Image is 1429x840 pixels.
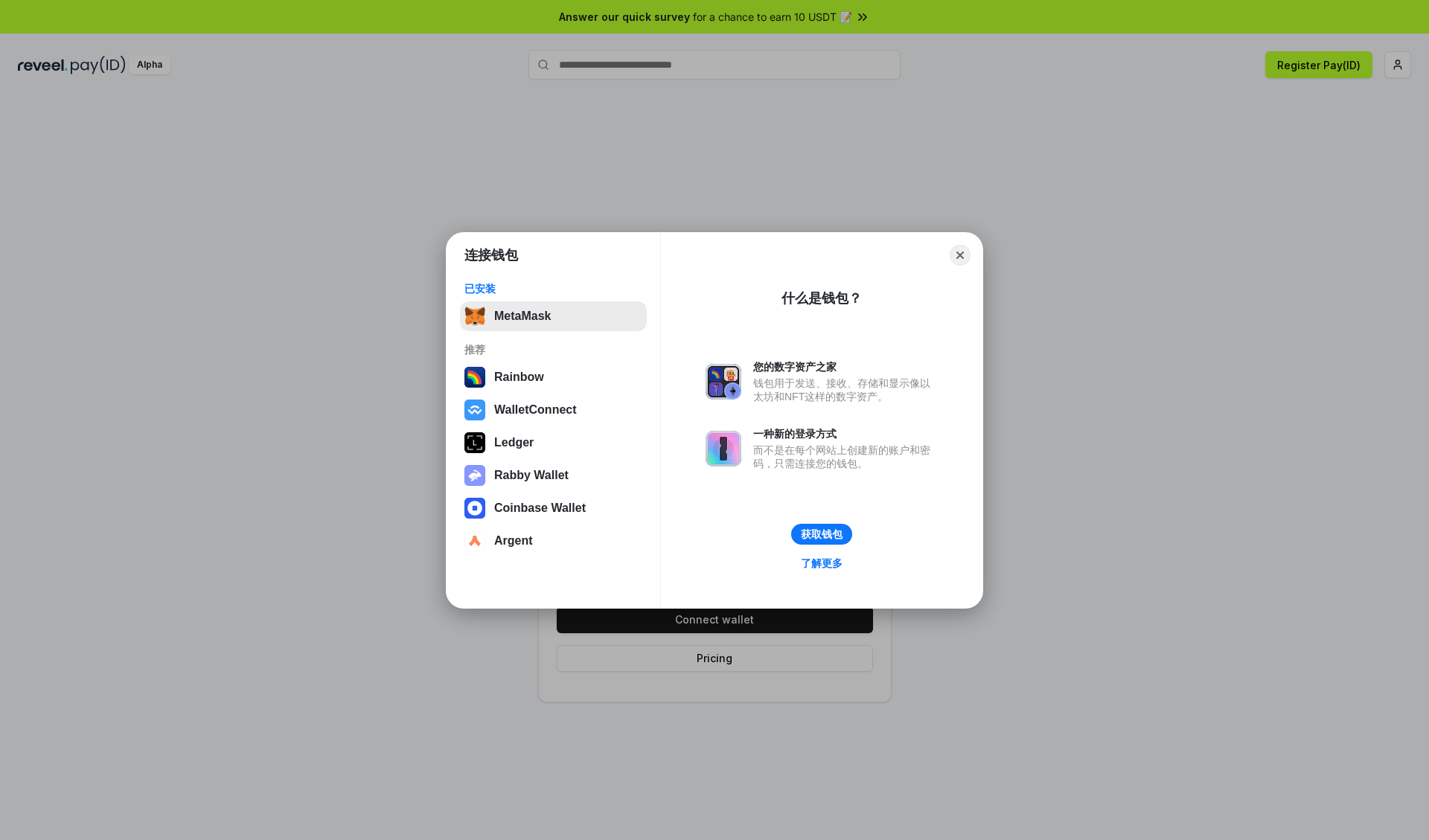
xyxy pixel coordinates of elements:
[460,301,647,331] button: MetaMask
[464,400,485,420] img: svg+xml,%3Csvg%20width%3D%2228%22%20height%3D%2228%22%20viewBox%3D%220%200%2028%2028%22%20fill%3D...
[464,343,642,356] div: 推荐
[464,367,485,388] img: svg+xml,%3Csvg%20width%3D%22120%22%20height%3D%22120%22%20viewBox%3D%220%200%20120%20120%22%20fil...
[706,431,741,467] img: svg+xml,%3Csvg%20xmlns%3D%22http%3A%2F%2Fwww.w3.org%2F2000%2Fsvg%22%20fill%3D%22none%22%20viewBox...
[464,530,485,551] img: svg+xml,%3Csvg%20width%3D%2228%22%20height%3D%2228%22%20viewBox%3D%220%200%2028%2028%22%20fill%3D...
[494,310,551,323] div: MetaMask
[464,498,485,519] img: svg+xml,%3Csvg%20width%3D%2228%22%20height%3D%2228%22%20viewBox%3D%220%200%2028%2028%22%20fill%3D...
[460,526,647,556] button: Argent
[753,427,938,440] div: 一种新的登录方式
[781,289,862,307] div: 什么是钱包？
[950,245,971,266] button: Close
[753,443,938,470] div: 而不是在每个网站上创建新的账户和密码，只需连接您的钱包。
[706,364,741,400] img: svg+xml,%3Csvg%20xmlns%3D%22http%3A%2F%2Fwww.w3.org%2F2000%2Fsvg%22%20fill%3D%22none%22%20viewBox...
[464,246,518,264] h1: 连接钱包
[753,376,938,403] div: 钱包用于发送、接收、存储和显示像以太坊和NFT这样的数字资产。
[460,493,647,523] button: Coinbase Wallet
[460,362,647,392] button: Rainbow
[494,436,534,449] div: Ledger
[460,461,647,490] button: Rabby Wallet
[801,557,843,570] div: 了解更多
[494,371,544,384] div: Rainbow
[494,403,577,417] div: WalletConnect
[801,528,843,541] div: 获取钱包
[494,534,533,548] div: Argent
[494,469,569,482] div: Rabby Wallet
[464,465,485,486] img: svg+xml,%3Csvg%20xmlns%3D%22http%3A%2F%2Fwww.w3.org%2F2000%2Fsvg%22%20fill%3D%22none%22%20viewBox...
[494,501,586,515] div: Coinbase Wallet
[753,360,938,373] div: 您的数字资产之家
[460,428,647,458] button: Ledger
[464,432,485,453] img: svg+xml,%3Csvg%20xmlns%3D%22http%3A%2F%2Fwww.w3.org%2F2000%2Fsvg%22%20width%3D%2228%22%20height%3...
[464,282,642,295] div: 已安装
[792,554,851,573] a: 了解更多
[791,524,852,545] button: 获取钱包
[464,306,485,327] img: svg+xml,%3Csvg%20fill%3D%22none%22%20height%3D%2233%22%20viewBox%3D%220%200%2035%2033%22%20width%...
[460,395,647,425] button: WalletConnect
